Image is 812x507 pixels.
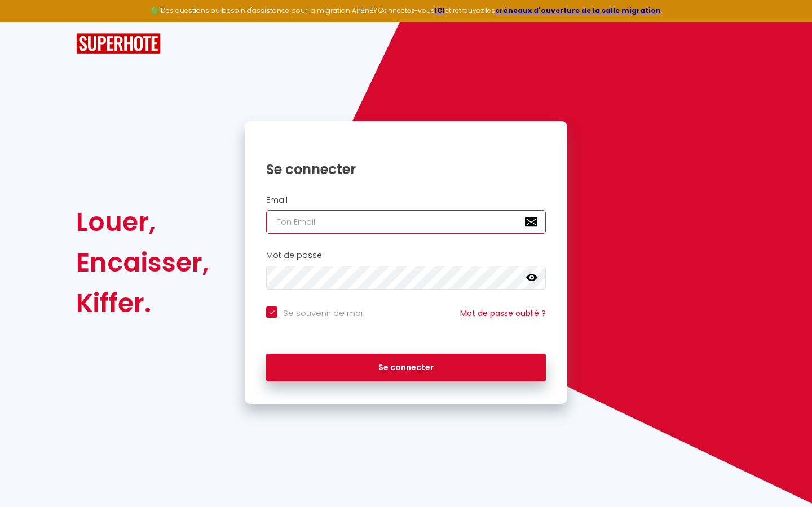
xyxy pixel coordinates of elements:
[76,202,209,242] div: Louer,
[76,33,161,54] img: SuperHote logo
[76,242,209,283] div: Encaisser,
[266,195,546,205] h2: Email
[266,251,546,260] h2: Mot de passe
[266,354,546,382] button: Se connecter
[435,6,445,15] a: ICI
[266,161,546,178] h1: Se connecter
[9,5,43,38] button: Ouvrir le widget de chat LiveChat
[266,210,546,234] input: Ton Email
[76,283,209,323] div: Kiffer.
[495,6,661,15] a: créneaux d'ouverture de la salle migration
[460,308,546,319] a: Mot de passe oublié ?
